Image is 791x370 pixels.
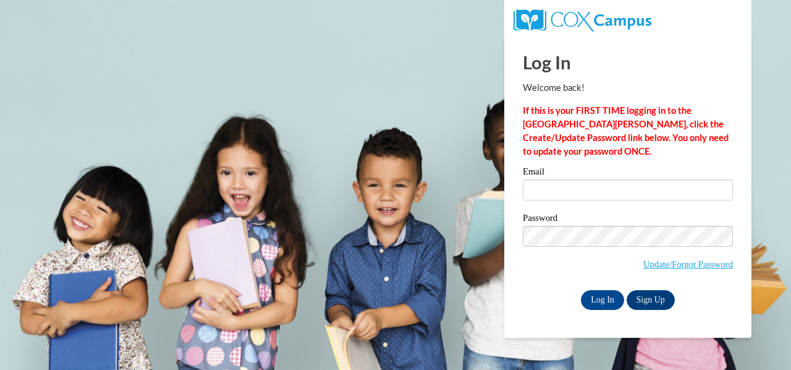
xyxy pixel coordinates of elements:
[627,290,675,310] a: Sign Up
[514,9,651,32] img: COX Campus
[514,14,651,25] a: COX Campus
[523,213,733,226] label: Password
[581,290,624,310] input: Log In
[523,81,733,95] p: Welcome back!
[523,105,729,157] strong: If this is your FIRST TIME logging in to the [GEOGRAPHIC_DATA][PERSON_NAME], click the Create/Upd...
[523,49,733,75] h1: Log In
[643,259,733,269] a: Update/Forgot Password
[523,167,733,179] label: Email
